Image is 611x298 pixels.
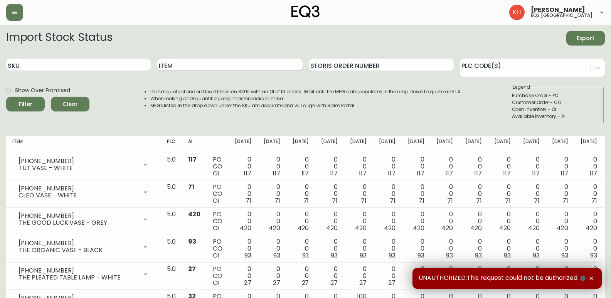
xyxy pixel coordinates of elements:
[51,97,89,111] button: Clear
[430,136,459,153] th: [DATE]
[476,196,482,205] span: 71
[344,136,373,153] th: [DATE]
[331,251,338,260] span: 93
[494,238,511,259] div: 0 0
[188,264,196,273] span: 27
[552,238,569,259] div: 0 0
[19,219,138,226] div: THE GOOD LUCK VASE - GREY
[494,156,511,177] div: 0 0
[581,238,597,259] div: 0 0
[302,251,309,260] span: 93
[182,136,207,153] th: AI
[436,211,453,232] div: 0 0
[517,136,546,153] th: [DATE]
[505,196,511,205] span: 71
[523,238,540,259] div: 0 0
[494,266,511,286] div: 0 0
[512,92,600,99] div: Purchase Order - PO
[19,185,138,192] div: [PHONE_NUMBER]
[19,192,138,199] div: CLEO VASE - WHITE
[229,136,258,153] th: [DATE]
[293,238,309,259] div: 0 0
[589,169,597,178] span: 117
[512,113,600,120] div: Available Inventory - AI
[19,165,138,172] div: TUT VASE - WHITE
[350,266,367,286] div: 0 0
[235,211,251,232] div: 0 0
[286,136,315,153] th: [DATE]
[161,180,182,208] td: 5.0
[384,224,396,232] span: 420
[590,251,597,260] span: 93
[504,251,511,260] span: 93
[474,169,482,178] span: 117
[528,224,540,232] span: 420
[213,184,222,204] div: PO CO
[213,266,222,286] div: PO CO
[150,102,462,109] li: MFGs listed in the drop down under the SKU are accurate and will align with Sales Portal.
[19,212,138,219] div: [PHONE_NUMBER]
[293,156,309,177] div: 0 0
[373,136,402,153] th: [DATE]
[586,224,597,232] span: 420
[494,211,511,232] div: 0 0
[264,184,280,204] div: 0 0
[465,156,482,177] div: 0 0
[523,156,540,177] div: 0 0
[408,238,424,259] div: 0 0
[273,169,280,178] span: 117
[6,136,161,153] th: Item
[315,136,344,153] th: [DATE]
[445,169,453,178] span: 117
[273,251,280,260] span: 93
[561,251,568,260] span: 93
[235,266,251,286] div: 0 0
[359,278,367,287] span: 27
[581,211,597,232] div: 0 0
[188,237,196,246] span: 93
[419,274,587,283] span: UNAUTHORIZED:This request could not be authorized.
[531,7,585,13] span: [PERSON_NAME]
[161,208,182,235] td: 5.0
[509,5,525,20] img: 6bce50593809ea0ae37ab3ec28db6a8b
[470,224,482,232] span: 420
[15,86,70,94] span: Show Over Promised
[408,184,424,204] div: 0 0
[360,251,367,260] span: 93
[532,169,540,178] span: 117
[269,224,280,232] span: 420
[402,136,431,153] th: [DATE]
[321,156,338,177] div: 0 0
[330,278,338,287] span: 27
[447,196,453,205] span: 71
[417,169,424,178] span: 117
[293,184,309,204] div: 0 0
[389,251,396,260] span: 93
[591,196,597,205] span: 71
[244,169,251,178] span: 117
[465,211,482,232] div: 0 0
[19,99,32,109] div: Filter
[436,238,453,259] div: 0 0
[293,266,309,286] div: 0 0
[19,274,138,281] div: THE PLEATED TABLE LAMP - WHITE
[523,184,540,204] div: 0 0
[264,238,280,259] div: 0 0
[150,88,462,95] li: Do not quote standard lead times on SKUs with an OI of 10 or less. Wait until the MFG date popula...
[465,184,482,204] div: 0 0
[512,99,600,106] div: Customer Order - CO
[213,224,219,232] span: OI
[213,169,219,178] span: OI
[264,156,280,177] div: 0 0
[161,136,182,153] th: PLC
[330,169,338,178] span: 117
[301,169,309,178] span: 117
[19,247,138,254] div: THE ORGANIC VASE - BLACK
[321,238,338,259] div: 0 0
[12,266,155,283] div: [PHONE_NUMBER]THE PLEATED TABLE LAMP - WHITE
[523,211,540,232] div: 0 0
[581,156,597,177] div: 0 0
[161,153,182,180] td: 5.0
[388,278,396,287] span: 27
[350,238,367,259] div: 0 0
